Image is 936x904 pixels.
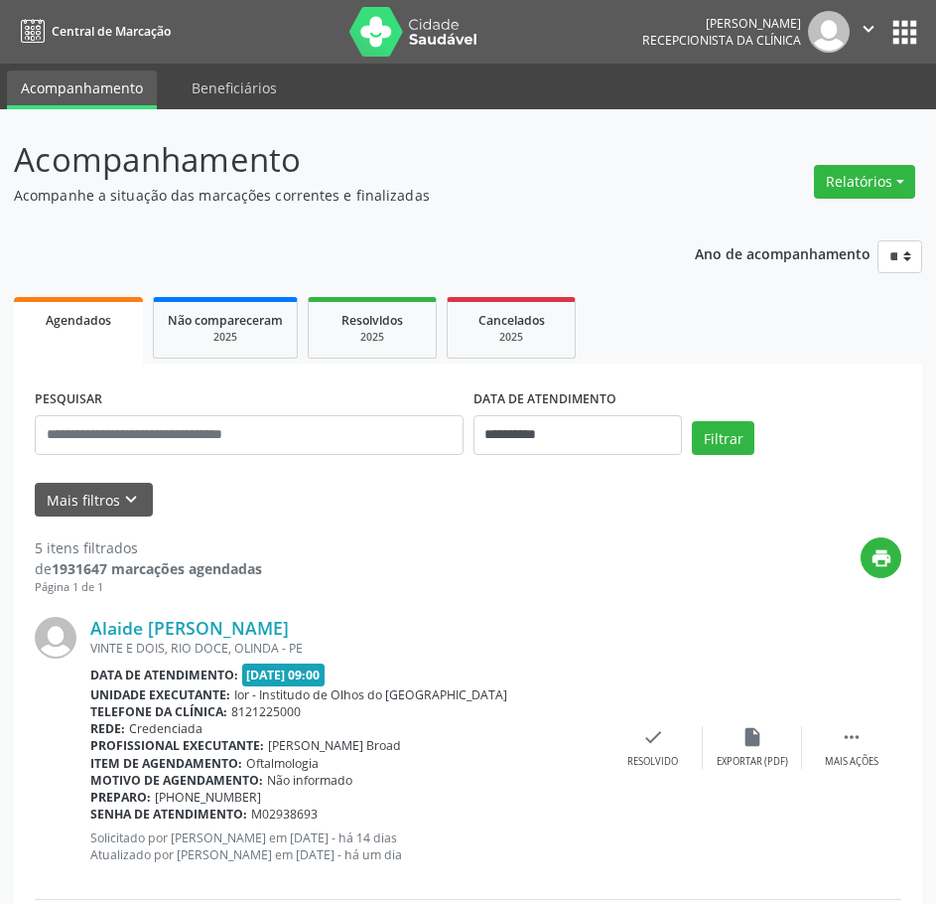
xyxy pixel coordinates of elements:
span: [PERSON_NAME] Broad [268,737,401,754]
img: img [35,617,76,659]
span: 8121225000 [231,703,301,720]
span: [DATE] 09:00 [242,664,326,686]
button: print [861,537,901,578]
b: Preparo: [90,789,151,806]
div: de [35,558,262,579]
span: Não informado [267,772,352,789]
b: Telefone da clínica: [90,703,227,720]
span: Cancelados [478,312,545,329]
div: [PERSON_NAME] [642,15,801,32]
b: Data de atendimento: [90,667,238,683]
img: img [808,11,850,53]
div: 2025 [168,330,283,345]
a: Central de Marcação [14,15,171,48]
b: Profissional executante: [90,737,264,754]
b: Motivo de agendamento: [90,772,263,789]
span: Não compareceram [168,312,283,329]
p: Ano de acompanhamento [695,240,870,265]
b: Senha de atendimento: [90,806,247,823]
div: 2025 [462,330,561,345]
div: Exportar (PDF) [717,755,788,769]
p: Solicitado por [PERSON_NAME] em [DATE] - há 14 dias Atualizado por [PERSON_NAME] em [DATE] - há u... [90,829,603,863]
div: Mais ações [825,755,878,769]
div: Resolvido [627,755,678,769]
i:  [858,18,879,40]
i: check [642,726,664,748]
b: Item de agendamento: [90,755,242,772]
a: Beneficiários [178,71,291,105]
button: Mais filtroskeyboard_arrow_down [35,483,153,518]
a: Alaide [PERSON_NAME] [90,617,289,639]
button: Filtrar [692,421,754,455]
b: Unidade executante: [90,686,230,703]
div: 2025 [323,330,422,345]
span: Ior - Institudo de Olhos do [GEOGRAPHIC_DATA] [234,686,507,703]
span: Recepcionista da clínica [642,32,801,49]
i: keyboard_arrow_down [120,489,142,511]
strong: 1931647 marcações agendadas [52,559,262,578]
p: Acompanhe a situação das marcações correntes e finalizadas [14,185,650,206]
span: [PHONE_NUMBER] [155,789,261,806]
i: print [870,547,892,569]
label: PESQUISAR [35,384,102,415]
label: DATA DE ATENDIMENTO [473,384,616,415]
a: Acompanhamento [7,71,157,109]
span: Agendados [46,312,111,329]
b: Rede: [90,720,125,737]
button: apps [887,15,922,50]
span: M02938693 [251,806,318,823]
span: Oftalmologia [246,755,319,772]
i:  [841,726,863,748]
i: insert_drive_file [741,726,763,748]
span: Resolvidos [341,312,403,329]
button:  [850,11,887,53]
p: Acompanhamento [14,135,650,185]
span: Credenciada [129,720,202,737]
span: Central de Marcação [52,23,171,40]
button: Relatórios [814,165,915,199]
div: Página 1 de 1 [35,579,262,596]
div: VINTE E DOIS, RIO DOCE, OLINDA - PE [90,640,603,657]
div: 5 itens filtrados [35,537,262,558]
